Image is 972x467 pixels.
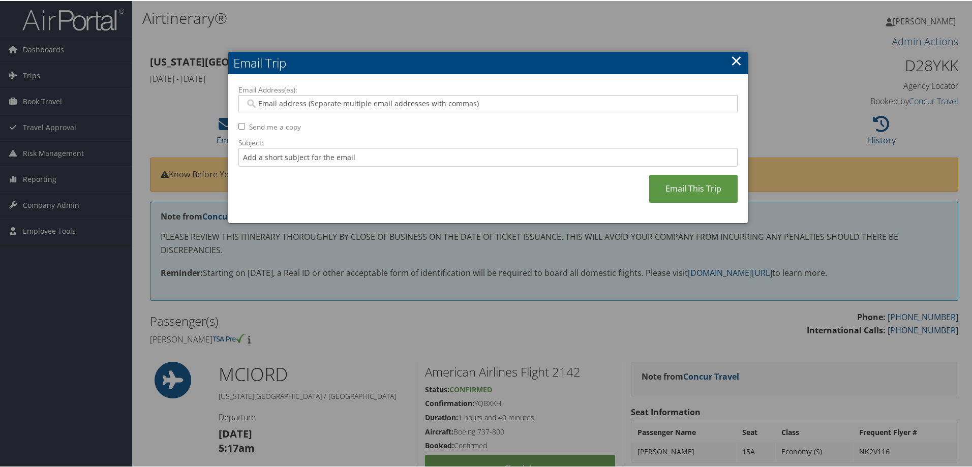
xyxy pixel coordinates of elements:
[649,174,738,202] a: Email This Trip
[238,137,738,147] label: Subject:
[238,147,738,166] input: Add a short subject for the email
[238,84,738,94] label: Email Address(es):
[228,51,748,73] h2: Email Trip
[731,49,742,70] a: ×
[245,98,731,108] input: Email address (Separate multiple email addresses with commas)
[249,121,301,131] label: Send me a copy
